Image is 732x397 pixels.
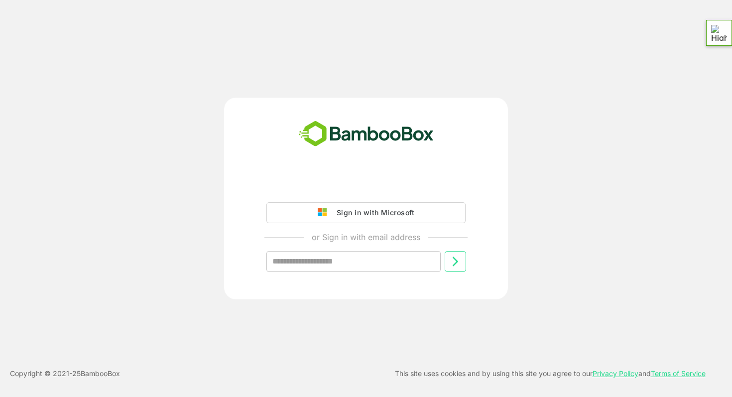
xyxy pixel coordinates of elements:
[266,202,466,223] button: Sign in with Microsoft
[318,208,332,217] img: google
[10,368,120,380] p: Copyright © 2021- 25 BambooBox
[593,369,638,378] a: Privacy Policy
[312,231,420,243] p: or Sign in with email address
[332,206,414,219] div: Sign in with Microsoft
[651,369,706,378] a: Terms of Service
[711,25,727,41] img: Highperformr Logo
[395,368,706,380] p: This site uses cookies and by using this site you agree to our and
[293,118,439,150] img: bamboobox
